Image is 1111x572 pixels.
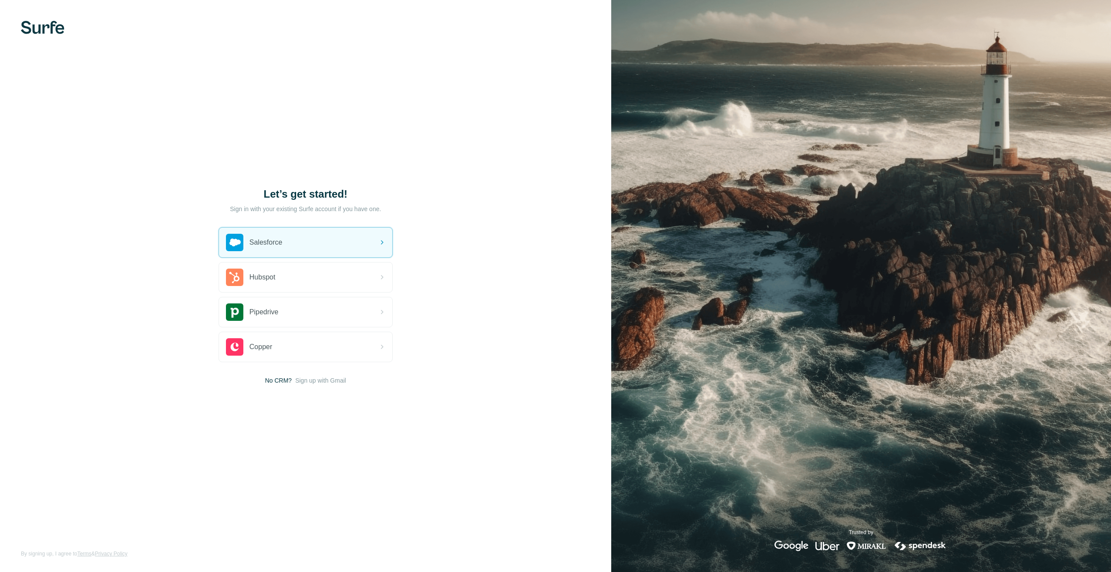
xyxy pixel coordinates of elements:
[249,237,283,248] span: Salesforce
[95,551,128,557] a: Privacy Policy
[77,551,91,557] a: Terms
[849,528,873,536] p: Trusted by
[21,550,128,558] span: By signing up, I agree to &
[295,376,346,385] button: Sign up with Gmail
[226,234,243,251] img: salesforce's logo
[815,541,839,551] img: uber's logo
[774,541,808,551] img: google's logo
[249,272,276,283] span: Hubspot
[249,342,272,352] span: Copper
[846,541,886,551] img: mirakl's logo
[21,21,64,34] img: Surfe's logo
[226,269,243,286] img: hubspot's logo
[893,541,947,551] img: spendesk's logo
[226,338,243,356] img: copper's logo
[226,303,243,321] img: pipedrive's logo
[249,307,279,317] span: Pipedrive
[219,187,393,201] h1: Let’s get started!
[265,376,292,385] span: No CRM?
[230,205,381,213] p: Sign in with your existing Surfe account if you have one.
